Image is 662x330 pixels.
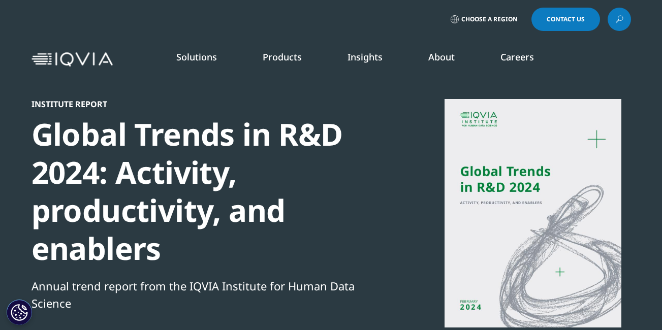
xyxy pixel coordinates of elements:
img: IQVIA Healthcare Information Technology and Pharma Clinical Research Company [31,52,113,67]
span: Choose a Region [461,15,518,23]
div: Global Trends in R&D 2024: Activity, productivity, and enablers [31,115,380,268]
nav: Primary [117,36,631,83]
div: Institute Report [31,99,380,109]
a: About [428,51,455,63]
div: Annual trend report from the IQVIA Institute for Human Data Science [31,277,380,312]
button: Cookies Settings [7,300,32,325]
a: Contact Us [531,8,600,31]
span: Contact Us [547,16,585,22]
a: Products [263,51,302,63]
a: Solutions [176,51,217,63]
a: Careers [500,51,534,63]
a: Insights [348,51,383,63]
